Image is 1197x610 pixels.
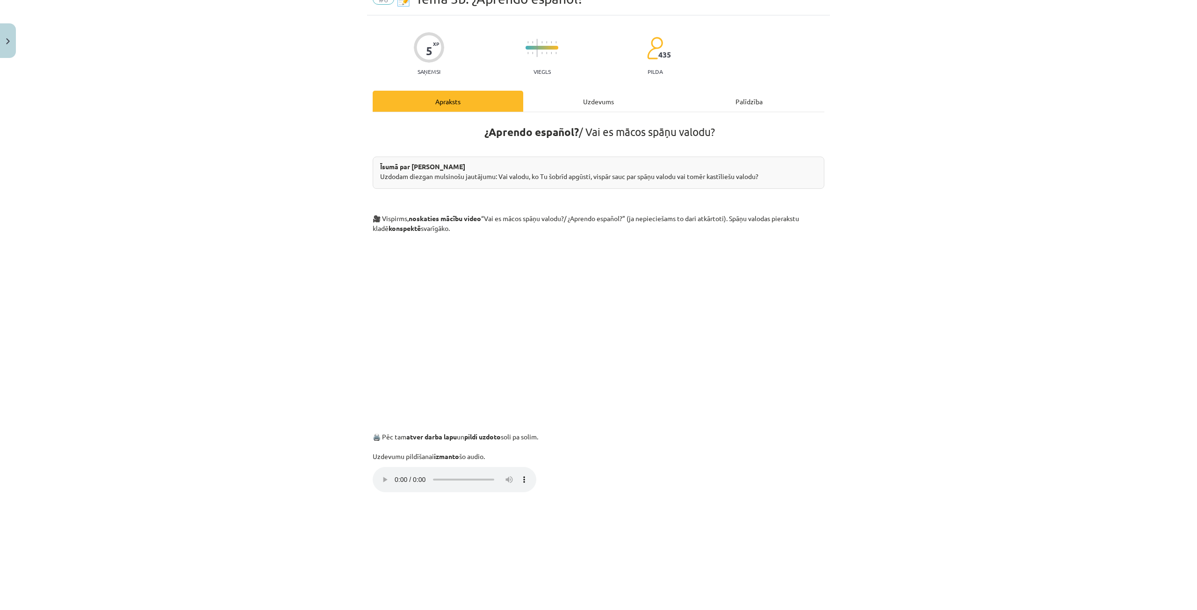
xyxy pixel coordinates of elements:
[426,44,433,57] div: 5
[647,36,663,60] img: students-c634bb4e5e11cddfef0936a35e636f08e4e9abd3cc4e673bd6f9a4125e45ecb1.svg
[373,157,824,189] div: Uzdodam diezgan mulsinošu jautājumu: Vai valodu, ko Tu šobrīd apgūsti, vispār sauc par spāņu valo...
[541,41,542,43] img: icon-short-line-57e1e144782c952c97e751825c79c345078a6d821885a25fce030b3d8c18986b.svg
[546,41,547,43] img: icon-short-line-57e1e144782c952c97e751825c79c345078a6d821885a25fce030b3d8c18986b.svg
[648,68,663,75] p: pilda
[373,415,824,461] p: 🖨️ Pēc tam un soli pa solim. Uzdevumu pildīšanai šo audio.
[464,432,501,441] strong: pildi uzdoto
[373,121,824,138] h1: / Vai es mācos spāņu valodu?
[546,52,547,54] img: icon-short-line-57e1e144782c952c97e751825c79c345078a6d821885a25fce030b3d8c18986b.svg
[380,162,465,171] strong: Īsumā par [PERSON_NAME]
[414,68,444,75] p: Saņemsi
[551,52,552,54] img: icon-short-line-57e1e144782c952c97e751825c79c345078a6d821885a25fce030b3d8c18986b.svg
[658,50,671,59] span: 435
[434,452,459,460] strong: izmanto
[484,125,579,139] strong: ¿Aprendo español?
[6,38,10,44] img: icon-close-lesson-0947bae3869378f0d4975bcd49f059093ad1ed9edebbc8119c70593378902aed.svg
[433,41,439,46] span: XP
[541,52,542,54] img: icon-short-line-57e1e144782c952c97e751825c79c345078a6d821885a25fce030b3d8c18986b.svg
[532,52,533,54] img: icon-short-line-57e1e144782c952c97e751825c79c345078a6d821885a25fce030b3d8c18986b.svg
[532,41,533,43] img: icon-short-line-57e1e144782c952c97e751825c79c345078a6d821885a25fce030b3d8c18986b.svg
[373,467,536,492] audio: Your browser does not support the audio element.
[555,52,556,54] img: icon-short-line-57e1e144782c952c97e751825c79c345078a6d821885a25fce030b3d8c18986b.svg
[389,224,421,232] strong: konspektē
[406,432,457,441] strong: atver darba lapu
[409,214,481,222] strong: noskaties mācību video
[373,91,523,112] div: Apraksts
[523,91,674,112] div: Uzdevums
[373,209,824,233] p: 🎥 Vispirms, “Vai es mācos spāņu valodu?/ ¿Aprendo español?” (ja nepieciešams to dari atkārtoti). ...
[555,41,556,43] img: icon-short-line-57e1e144782c952c97e751825c79c345078a6d821885a25fce030b3d8c18986b.svg
[674,91,824,112] div: Palīdzība
[551,41,552,43] img: icon-short-line-57e1e144782c952c97e751825c79c345078a6d821885a25fce030b3d8c18986b.svg
[537,39,538,57] img: icon-long-line-d9ea69661e0d244f92f715978eff75569469978d946b2353a9bb055b3ed8787d.svg
[534,68,551,75] p: Viegls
